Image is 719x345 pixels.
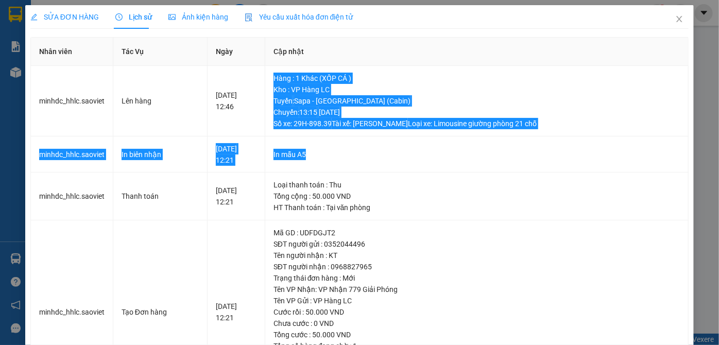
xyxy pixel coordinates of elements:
span: clock-circle [115,13,123,21]
div: [DATE] 12:21 [216,143,256,166]
div: Tên VP Nhận: VP Nhận 779 Giải Phóng [273,284,680,295]
span: Ảnh kiện hàng [168,13,228,21]
div: HT Thanh toán : Tại văn phòng [273,202,680,213]
div: Kho : VP Hàng LC [273,84,680,95]
div: Tuyến : Sapa - [GEOGRAPHIC_DATA] (Cabin) Chuyến: 13:15 [DATE] Số xe: 29H-898.39 Tài xế: [PERSON_N... [273,95,680,129]
div: In mẫu A5 [273,149,680,160]
td: minhdc_hhlc.saoviet [31,66,113,136]
div: Tổng cước : 50.000 VND [273,329,680,340]
img: icon [245,13,253,22]
div: Tên VP Gửi : VP Hàng LC [273,295,680,306]
div: [DATE] 12:46 [216,90,256,112]
span: Yêu cầu xuất hóa đơn điện tử [245,13,353,21]
div: [DATE] 12:21 [216,301,256,323]
div: Tạo Đơn hàng [122,306,199,318]
span: close [675,15,683,23]
div: Tổng cộng : 50.000 VND [273,191,680,202]
td: minhdc_hhlc.saoviet [31,136,113,173]
div: Loại thanh toán : Thu [273,179,680,191]
th: Cập nhật [265,38,689,66]
td: minhdc_hhlc.saoviet [31,173,113,220]
div: In biên nhận [122,149,199,160]
div: SĐT người nhận : 0968827965 [273,261,680,272]
span: Lịch sử [115,13,152,21]
th: Tác Vụ [113,38,208,66]
div: Trạng thái đơn hàng : Mới [273,272,680,284]
div: [DATE] 12:21 [216,185,256,208]
div: Thanh toán [122,191,199,202]
th: Ngày [208,38,265,66]
div: Cước rồi : 50.000 VND [273,306,680,318]
div: Mã GD : UDFDGJT2 [273,227,680,238]
span: picture [168,13,176,21]
div: Tên người nhận : KT [273,250,680,261]
div: Lên hàng [122,95,199,107]
th: Nhân viên [31,38,113,66]
span: edit [30,13,38,21]
div: SĐT người gửi : 0352044496 [273,238,680,250]
span: SỬA ĐƠN HÀNG [30,13,99,21]
button: Close [665,5,694,34]
div: Chưa cước : 0 VND [273,318,680,329]
div: Hàng : 1 Khác (XỐP CÁ ) [273,73,680,84]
